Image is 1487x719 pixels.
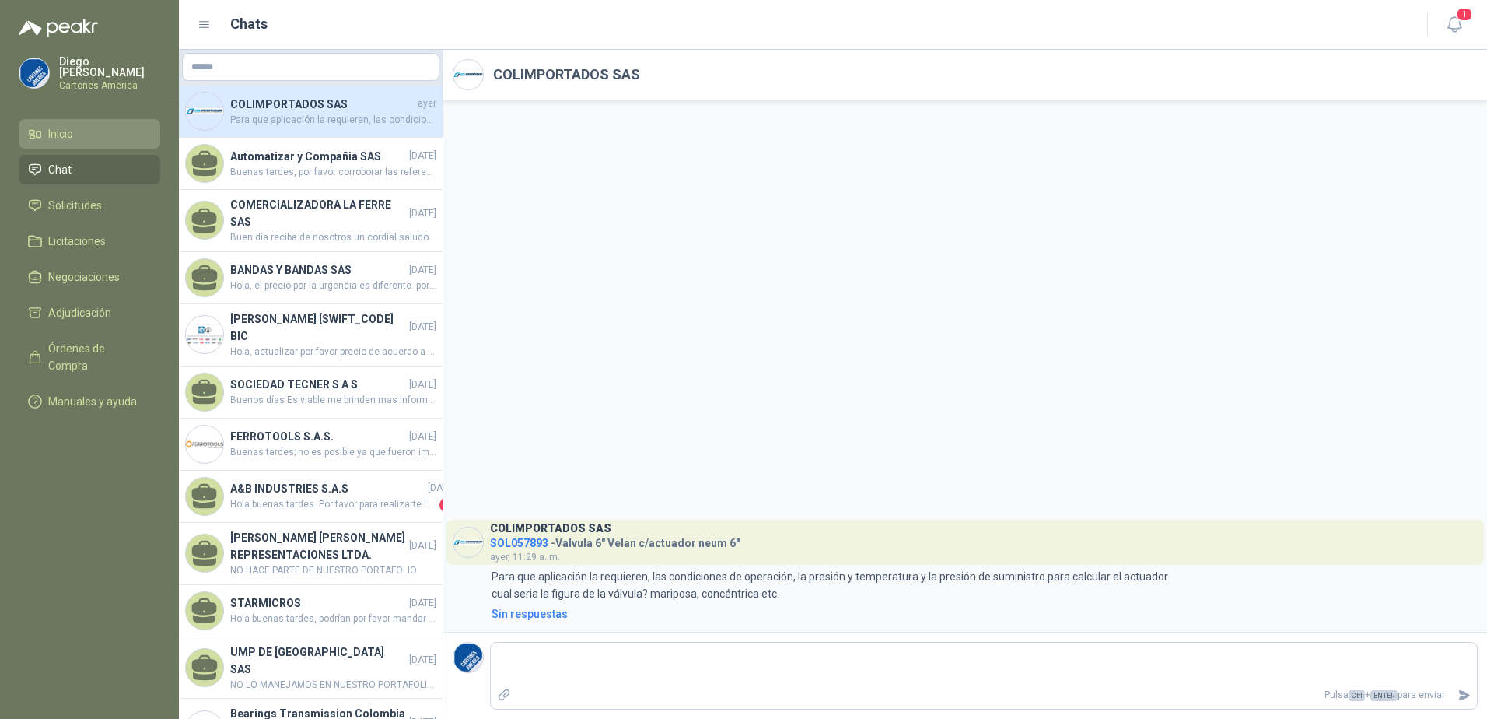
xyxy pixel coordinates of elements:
h4: Automatizar y Compañia SAS [230,148,406,165]
h4: [PERSON_NAME] [SWIFT_CODE] BIC [230,310,406,345]
span: Buenas tardes, por favor corroborar las referencias con la serie de la bobina que necesitan. para... [230,165,436,180]
img: Company Logo [453,643,483,672]
span: Ctrl [1349,690,1365,701]
a: Solicitudes [19,191,160,220]
a: Company Logo[PERSON_NAME] [SWIFT_CODE] BIC[DATE]Hola, actualizar por favor precio de acuerdo a lo... [179,304,443,367]
span: [DATE] [409,596,436,611]
span: Solicitudes [48,197,102,214]
span: [DATE] [409,320,436,335]
span: NO LO MANEJAMOS EN NUESTRO PORTAFOLIO DE PRODUCTOS [230,678,436,693]
a: COMERCIALIZADORA LA FERRE SAS[DATE]Buen día reciba de nosotros un cordial saludo, es un gusto par... [179,190,443,252]
span: Adjudicación [48,304,111,321]
h1: Chats [230,13,268,35]
span: ENTER [1370,690,1398,701]
button: Enviar [1451,682,1477,709]
a: Company LogoCOLIMPORTADOS SASayerPara que aplicación la requieren, las condiciones de operación, ... [179,86,443,138]
a: Negociaciones [19,262,160,292]
span: Negociaciones [48,268,120,286]
span: [DATE] [409,377,436,392]
p: Pulsa + para enviar [517,682,1452,709]
span: Buen día reciba de nosotros un cordial saludo, es un gusto para nosotros atender su requerimiento... [230,230,436,245]
span: Hola buenas tardes, podrían por favor mandar especificaciones o imágenes del productor para poder... [230,612,436,626]
div: Sin respuestas [492,605,568,623]
span: Licitaciones [48,233,106,250]
span: Inicio [48,125,73,142]
span: Manuales y ayuda [48,393,137,410]
span: Buenos días Es viable me brinden mas informacion de este producto para asi poder ofertar. Dato de... [230,393,436,408]
span: NO HACE PARTE DE NUESTRO PORTAFOLIO [230,563,436,578]
h4: BANDAS Y BANDAS SAS [230,261,406,279]
a: Chat [19,155,160,184]
h4: SOCIEDAD TECNER S A S [230,376,406,393]
img: Company Logo [19,58,49,88]
img: Logo peakr [19,19,98,37]
img: Company Logo [186,93,223,130]
a: [PERSON_NAME] [PERSON_NAME] REPRESENTACIONES LTDA.[DATE]NO HACE PARTE DE NUESTRO PORTAFOLIO [179,523,443,585]
span: [DATE] [428,481,455,496]
span: Buenas tardes; no es posible ya que fueron importados. [230,445,436,460]
p: Diego [PERSON_NAME] [59,56,160,78]
span: [DATE] [409,430,436,444]
span: 1 [1456,7,1473,22]
a: UMP DE [GEOGRAPHIC_DATA] SAS[DATE]NO LO MANEJAMOS EN NUESTRO PORTAFOLIO DE PRODUCTOS [179,637,443,700]
img: Company Logo [186,426,223,463]
a: A&B INDUSTRIES S.A.S[DATE]Hola buenas tardes. Por favor para realizarte la cotización. Necesitan ... [179,471,443,523]
span: ayer [418,96,436,111]
a: Automatizar y Compañia SAS[DATE]Buenas tardes, por favor corroborar las referencias con la serie ... [179,138,443,190]
button: 1 [1440,11,1468,39]
span: [DATE] [409,538,436,553]
img: Company Logo [453,528,483,557]
h4: A&B INDUSTRIES S.A.S [230,480,425,497]
h3: COLIMPORTADOS SAS [490,524,611,533]
span: SOL057893 [490,537,548,549]
h2: COLIMPORTADOS SAS [493,64,640,86]
a: Licitaciones [19,226,160,256]
span: [DATE] [409,149,436,163]
p: Cartones America [59,81,160,90]
span: ayer, 11:29 a. m. [490,552,560,563]
label: Adjuntar archivos [491,682,517,709]
a: Sin respuestas [488,605,1478,623]
h4: COMERCIALIZADORA LA FERRE SAS [230,196,406,230]
a: Company LogoFERROTOOLS S.A.S.[DATE]Buenas tardes; no es posible ya que fueron importados. [179,419,443,471]
span: Órdenes de Compra [48,340,145,374]
h4: - Valvula 6" Velan c/actuador neum 6" [490,533,740,548]
a: SOCIEDAD TECNER S A S[DATE]Buenos días Es viable me brinden mas informacion de este producto para... [179,367,443,419]
a: STARMICROS[DATE]Hola buenas tardes, podrían por favor mandar especificaciones o imágenes del prod... [179,585,443,637]
span: Hola buenas tardes. Por favor para realizarte la cotización. Necesitan la manguera para agua aire... [230,497,436,513]
span: Hola, el precio por la urgencia es diferente. por favor recotizar. [230,279,436,293]
a: Adjudicación [19,298,160,328]
h4: COLIMPORTADOS SAS [230,96,415,113]
h4: [PERSON_NAME] [PERSON_NAME] REPRESENTACIONES LTDA. [230,529,406,563]
span: [DATE] [409,653,436,668]
span: Chat [48,161,72,178]
span: 1 [439,497,455,513]
a: BANDAS Y BANDAS SAS[DATE]Hola, el precio por la urgencia es diferente. por favor recotizar. [179,252,443,304]
a: Órdenes de Compra [19,334,160,381]
img: Company Logo [186,316,223,353]
span: [DATE] [409,206,436,221]
span: Hola, actualizar por favor precio de acuerdo a lo acordado. 126 USD [230,345,436,359]
span: [DATE] [409,263,436,278]
span: Para que aplicación la requieren, las condiciones de operación, la presión y temperatura y la pre... [230,113,436,128]
img: Company Logo [453,60,483,89]
a: Inicio [19,119,160,149]
h4: FERROTOOLS S.A.S. [230,428,406,445]
a: Manuales y ayuda [19,387,160,416]
h4: UMP DE [GEOGRAPHIC_DATA] SAS [230,644,406,678]
h4: STARMICROS [230,594,406,612]
p: Para que aplicación la requieren, las condiciones de operación, la presión y temperatura y la pre... [492,568,1170,602]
